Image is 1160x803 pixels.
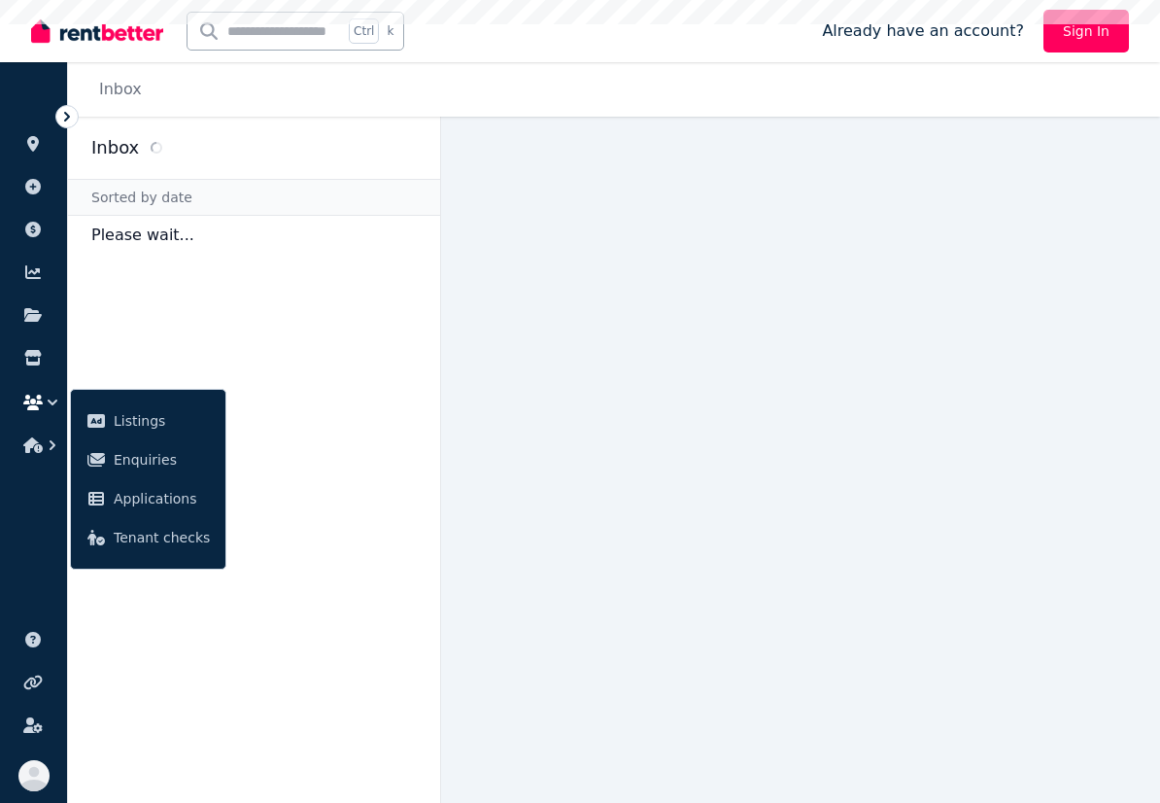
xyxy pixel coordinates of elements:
[68,179,440,216] div: Sorted by date
[68,216,440,255] p: Please wait...
[99,80,142,98] a: Inbox
[1043,10,1129,52] a: Sign In
[79,479,218,518] a: Applications
[68,62,165,117] nav: Breadcrumb
[114,487,210,510] span: Applications
[387,23,393,39] span: k
[31,17,163,46] img: RentBetter
[114,409,210,433] span: Listings
[114,448,210,471] span: Enquiries
[91,134,139,161] h2: Inbox
[79,518,218,557] a: Tenant checks
[79,440,218,479] a: Enquiries
[114,526,210,549] span: Tenant checks
[822,19,1024,43] span: Already have an account?
[349,18,379,44] span: Ctrl
[79,401,218,440] a: Listings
